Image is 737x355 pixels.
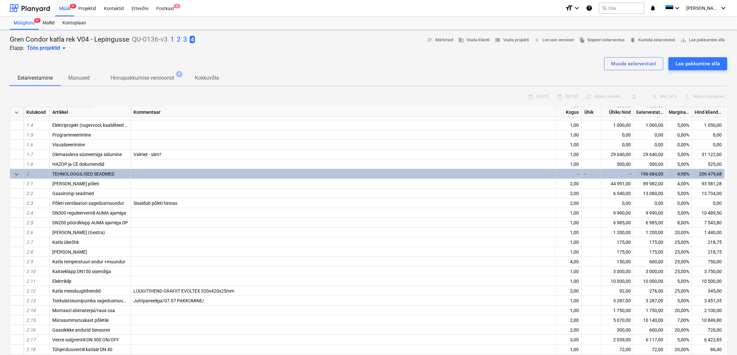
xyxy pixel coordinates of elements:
div: 0,00% [666,198,692,208]
div: 6 985,00 [634,218,666,228]
span: 2.18 [26,347,35,352]
div: 300,00 [601,325,634,335]
span: Gaasirongi seadmed [52,191,94,196]
span: add [534,37,540,43]
span: Mürasummutuskast põletile [52,318,109,323]
div: 25,00% [666,237,692,247]
span: Valmet - siim? [133,152,161,157]
span: 1.5 [26,132,33,138]
div: 0,00 [601,130,634,140]
button: Vaata klienti [456,35,492,45]
div: 2 039,00 [601,335,634,345]
div: 9 990,00 [634,208,666,218]
div: 1,00 [556,296,582,306]
button: Lae pakkumine alla [668,57,727,70]
div: 0,00 [692,140,725,150]
div: 218,75 [692,247,725,257]
div: 3 750,00 [692,267,725,276]
span: Elektrikilp [52,279,71,284]
div: 0,00 [634,140,666,150]
div: 750,00 [692,257,725,267]
div: 5,00% [666,150,692,159]
span: Katla alarõhk [52,249,87,255]
div: 3 451,35 [692,296,725,306]
div: Ühiku hind [601,107,634,117]
div: 5 070,00 [601,315,634,325]
div: 276,00 [634,286,666,296]
span: Weishaupt põleti [52,181,99,186]
div: 3 000,00 [634,267,666,276]
div: 1,00 [556,150,582,159]
span: Visualiseerimine [52,142,85,147]
span: Põleti ventilaatori sagedusmuundur [52,201,124,206]
p: 3 [183,35,187,44]
div: Eelarvestatud maksumus [634,107,666,117]
span: Märkmed [427,36,453,44]
div: 93 581,28 [692,179,725,189]
div: 10 849,80 [692,315,725,325]
div: 1 000,00 [601,120,634,130]
div: 345,00 [692,286,725,296]
div: 5,00% [666,120,692,130]
span: delete [630,37,636,43]
span: 2.14 [26,308,35,313]
div: 7,00% [666,315,692,325]
span: Programmeerimine [52,132,91,138]
button: Otsi [599,3,644,14]
div: 5,00% [666,208,692,218]
p: QU-0136-v3 [132,35,168,44]
div: 3 000,00 [601,267,634,276]
div: - [556,169,582,179]
div: 206 479,68 [692,169,725,179]
div: 1,00 [556,247,582,257]
span: Tühjendusventiil katlale DN 40 [52,347,112,352]
button: Kustuta eelarvestus [627,35,678,45]
span: Automaatika [52,113,79,118]
button: Kopeeri eelarvestus [577,35,627,45]
button: Vaata projekti [492,35,531,45]
div: 31 122,00 [692,150,725,159]
div: 6 540,00 [601,189,634,198]
div: 5,00% [666,276,692,286]
div: 10 140,00 [634,315,666,325]
span: Lae pakkumine alla [680,36,725,44]
a: Müügitoru9+ [10,17,39,30]
span: Vaata projekti [495,36,529,44]
button: Märkmed [424,35,456,45]
div: 2,00 [556,179,582,189]
span: Elektriprojekt (tugevvool, kaabliteed jms) [52,123,133,128]
div: 1,00 [556,130,582,140]
div: 0,00 [692,130,725,140]
div: 1,00 [556,208,582,218]
p: Manused [68,74,90,82]
span: 4 [176,71,183,77]
span: 2.1 [26,181,33,186]
div: 6 117,00 [634,335,666,345]
span: Kustuta eelarvestus [630,36,675,44]
div: Marginaal, % [666,107,692,117]
div: 500,00 [634,159,666,169]
span: Katla meesluugitihendid [52,288,101,294]
div: 20,00% [666,228,692,237]
span: [PERSON_NAME][GEOGRAPHIC_DATA] [686,6,719,11]
div: 1 200,00 [634,228,666,237]
span: 1.3 [26,113,33,118]
div: 175,00 [634,247,666,257]
div: 44 991,00 [601,179,634,189]
div: 600,00 [634,325,666,335]
span: 2.3 [26,201,33,206]
div: Kontoplaan [58,17,90,30]
span: TEHNOLOOGILISED SEADMED [52,171,114,177]
div: Artikkel [50,107,131,117]
div: 1,00 [556,276,582,286]
div: 2,00 [556,189,582,198]
div: 7 543,80 [692,218,725,228]
div: Muuda eelarvestust [611,59,656,68]
span: view_list [495,37,501,43]
div: 4,00% [666,179,692,189]
span: save_alt [680,37,686,43]
div: 5,00% [666,159,692,169]
span: 2.6 [26,230,33,235]
span: 2 [26,171,29,177]
div: 10 489,50 [692,208,725,218]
